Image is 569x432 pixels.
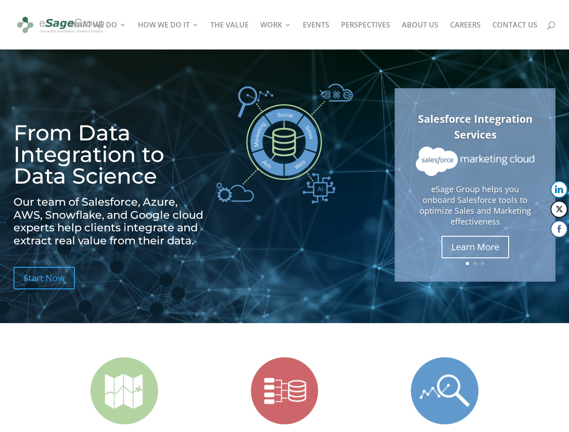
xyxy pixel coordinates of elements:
a: 1 [466,262,469,265]
a: THE VALUE [210,22,249,49]
a: EVENTS [303,22,329,49]
button: Twitter Share [551,201,568,218]
a: CONTACT US [492,22,537,49]
a: Salesforce Integration Services [418,112,533,142]
a: Learn More [442,236,509,258]
h1: From Data Integration to Data Science [14,122,206,191]
a: HOW WE DO IT [138,22,199,49]
img: eSage Group [15,13,106,37]
a: WORK [260,22,291,49]
a: 2 [473,262,477,265]
a: 3 [481,262,484,265]
a: PERSPECTIVES [341,22,390,49]
a: ABOUT US [402,22,438,49]
h2: Our team of Salesforce, Azure, AWS, Snowflake, and Google cloud experts help clients integrate an... [14,196,206,252]
p: eSage Group helps you onboard Salesforce tools to optimize Sales and Marketing effectiveness [416,184,535,227]
button: Facebook Share [551,220,568,238]
a: WHAT WE DO [70,22,126,49]
a: CAREERS [450,22,481,49]
a: Start Now [14,267,75,289]
button: LinkedIn Share [551,181,568,198]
